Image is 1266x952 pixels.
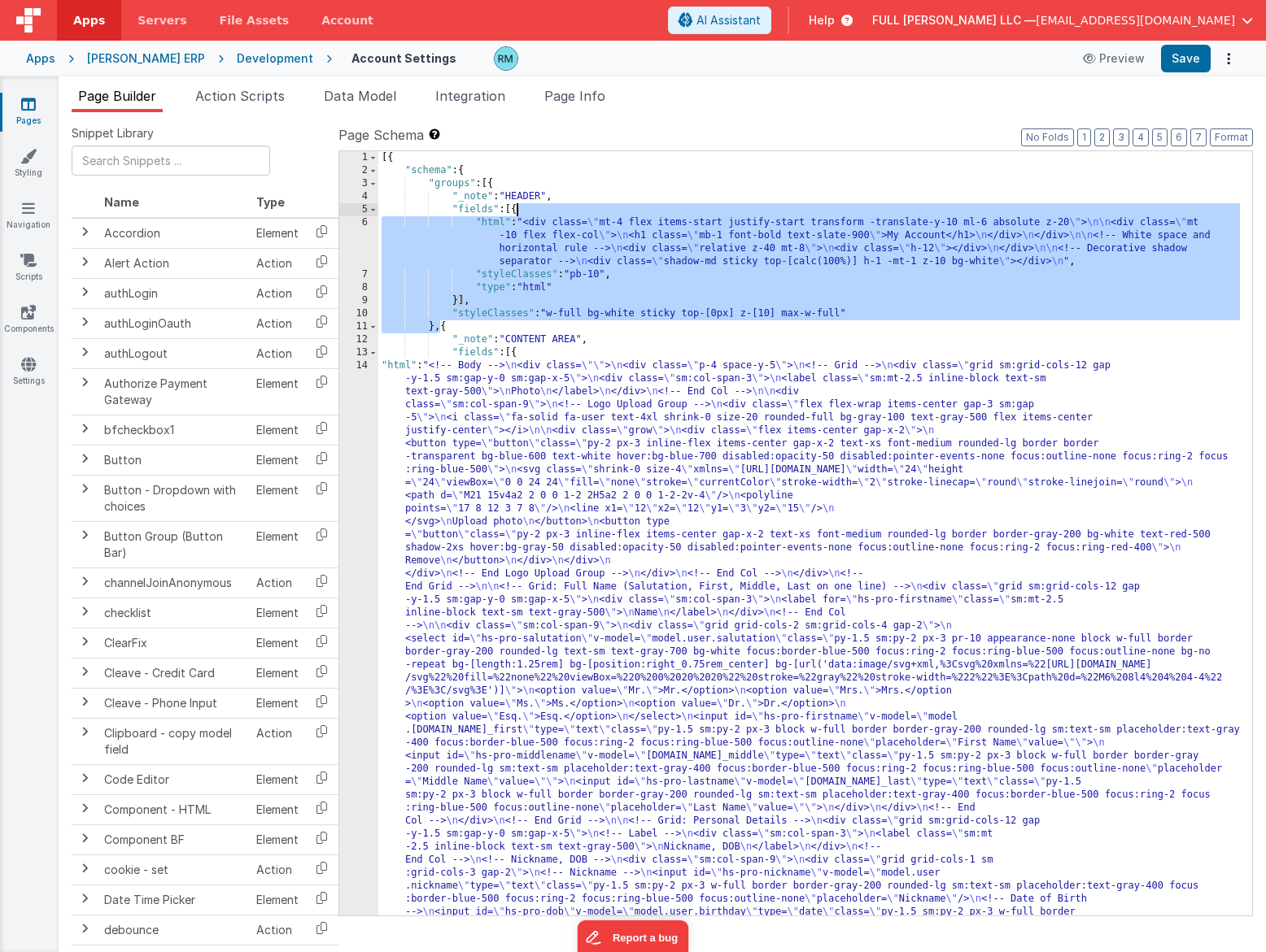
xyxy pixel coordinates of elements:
span: [EMAIL_ADDRESS][DOMAIN_NAME] [1036,12,1235,28]
div: 8 [339,281,378,294]
td: Action [250,915,305,945]
td: channelJoinAnonymous [98,567,250,598]
td: Element [250,475,305,521]
button: 3 [1113,128,1129,146]
button: FULL [PERSON_NAME] LLC — [EMAIL_ADDRESS][DOMAIN_NAME] [872,12,1253,28]
button: Save [1161,45,1211,72]
td: ClearFix [98,628,250,658]
td: Cleave - Credit Card [98,658,250,688]
td: Element [250,688,305,718]
input: Search Snippets ... [72,146,270,176]
td: Cleave - Phone Input [98,688,250,718]
div: [PERSON_NAME] ERP [87,50,205,67]
span: Servers [138,12,186,28]
span: Help [809,12,835,28]
td: Action [250,338,305,368]
td: authLogin [98,278,250,308]
td: checklist [98,598,250,628]
td: cookie - set [98,854,250,885]
td: Element [250,368,305,415]
span: Page Schema [338,125,424,145]
button: No Folds [1021,128,1074,146]
span: Data Model [324,88,396,104]
td: Element [250,885,305,915]
td: Button - Dropdown with choices [98,475,250,521]
button: Format [1210,128,1253,146]
span: Apps [73,12,105,28]
img: b13c88abc1fc393ceceb84a58fc04ef4 [495,47,517,70]
button: 2 [1094,128,1110,146]
td: debounce [98,915,250,945]
span: Type [256,195,285,209]
td: Accordion [98,218,250,249]
div: 9 [339,294,378,307]
td: Element [250,628,305,658]
button: 1 [1077,128,1091,146]
td: Action [250,248,305,278]
td: Action [250,308,305,338]
td: bfcheckbox1 [98,415,250,445]
span: AI Assistant [696,12,761,28]
td: Element [250,794,305,824]
td: Date Time Picker [98,885,250,915]
td: Alert Action [98,248,250,278]
td: Element [250,445,305,475]
button: AI Assistant [668,7,771,34]
div: 4 [339,190,378,203]
td: Button Group (Button Bar) [98,521,250,567]
button: 4 [1133,128,1149,146]
span: Page Builder [78,88,156,104]
td: Action [250,718,305,764]
td: Code Editor [98,764,250,794]
td: Authorize Payment Gateway [98,368,250,415]
td: Button [98,445,250,475]
td: Component BF [98,824,250,854]
td: Element [250,658,305,688]
button: Options [1217,47,1240,70]
h4: Account Settings [351,52,456,64]
span: Action Scripts [195,88,285,104]
span: Snippet Library [72,125,154,141]
td: Clipboard - copy model field [98,718,250,764]
td: Element [250,598,305,628]
div: 3 [339,177,378,190]
td: Component - HTML [98,794,250,824]
div: 13 [339,346,378,359]
div: 6 [339,216,378,268]
td: Element [250,521,305,567]
td: Action [250,854,305,885]
button: Preview [1073,46,1155,72]
span: Integration [435,88,505,104]
div: Apps [26,50,55,67]
div: 11 [339,320,378,333]
div: Development [237,50,313,67]
span: File Assets [220,12,290,28]
span: Name [104,195,139,209]
td: authLogout [98,338,250,368]
div: 7 [339,268,378,281]
div: 5 [339,203,378,216]
button: 5 [1152,128,1168,146]
div: 2 [339,164,378,177]
button: 7 [1190,128,1207,146]
div: 12 [339,333,378,346]
span: Page Info [544,88,605,104]
div: 1 [339,151,378,164]
td: Element [250,415,305,445]
div: 10 [339,307,378,320]
td: authLoginOauth [98,308,250,338]
td: Action [250,567,305,598]
td: Element [250,764,305,794]
td: Element [250,824,305,854]
span: FULL [PERSON_NAME] LLC — [872,12,1036,28]
button: 6 [1171,128,1187,146]
td: Action [250,278,305,308]
td: Element [250,218,305,249]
